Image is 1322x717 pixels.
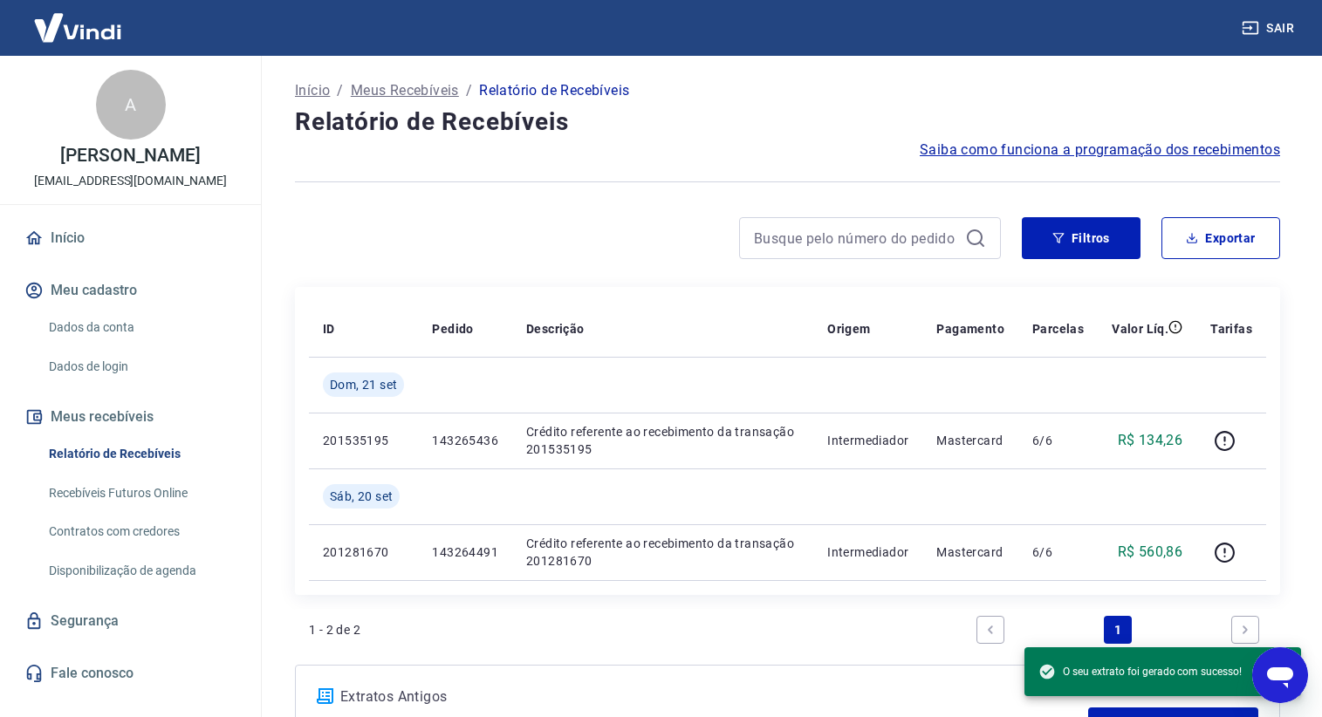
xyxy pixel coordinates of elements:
img: Vindi [21,1,134,54]
a: Page 1 is your current page [1104,616,1132,644]
p: Relatório de Recebíveis [479,80,629,101]
p: Descrição [526,320,585,338]
button: Exportar [1161,217,1280,259]
a: Disponibilização de agenda [42,553,240,589]
p: 201535195 [323,432,404,449]
p: Mastercard [936,432,1004,449]
p: Valor Líq. [1112,320,1168,338]
button: Sair [1238,12,1301,44]
button: Meus recebíveis [21,398,240,436]
p: Crédito referente ao recebimento da transação 201535195 [526,423,799,458]
a: Dados de login [42,349,240,385]
p: 1 - 2 de 2 [309,621,360,638]
h4: Relatório de Recebíveis [295,105,1280,140]
button: Filtros [1022,217,1140,259]
button: Meu cadastro [21,271,240,310]
p: 201281670 [323,543,404,561]
a: Meus Recebíveis [351,80,459,101]
a: Fale conosco [21,654,240,693]
p: [EMAIL_ADDRESS][DOMAIN_NAME] [34,172,227,190]
p: Origem [827,320,870,338]
p: Mastercard [936,543,1004,561]
a: Relatório de Recebíveis [42,436,240,472]
p: Pagamento [936,320,1004,338]
img: ícone [317,688,333,704]
p: 6/6 [1032,543,1084,561]
p: R$ 134,26 [1118,430,1183,451]
a: Saiba como funciona a programação dos recebimentos [920,140,1280,160]
a: Next page [1231,616,1259,644]
iframe: Botão para abrir a janela de mensagens [1252,647,1308,703]
p: 143265436 [432,432,498,449]
a: Contratos com credores [42,514,240,550]
p: ID [323,320,335,338]
a: Início [295,80,330,101]
p: Parcelas [1032,320,1084,338]
p: Intermediador [827,432,908,449]
a: Início [21,219,240,257]
p: 143264491 [432,543,498,561]
p: Crédito referente ao recebimento da transação 201281670 [526,535,799,570]
span: Dom, 21 set [330,376,397,393]
input: Busque pelo número do pedido [754,225,958,251]
span: O seu extrato foi gerado com sucesso! [1038,663,1242,680]
a: Previous page [976,616,1004,644]
p: 6/6 [1032,432,1084,449]
p: Intermediador [827,543,908,561]
a: Segurança [21,602,240,640]
div: A [96,70,166,140]
p: / [466,80,472,101]
p: [PERSON_NAME] [60,147,200,165]
span: Sáb, 20 set [330,488,393,505]
a: Dados da conta [42,310,240,345]
a: Recebíveis Futuros Online [42,475,240,511]
p: Pedido [432,320,473,338]
ul: Pagination [969,609,1266,651]
p: / [337,80,343,101]
p: R$ 560,86 [1118,542,1183,563]
p: Tarifas [1210,320,1252,338]
p: Extratos Antigos [340,686,1088,707]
